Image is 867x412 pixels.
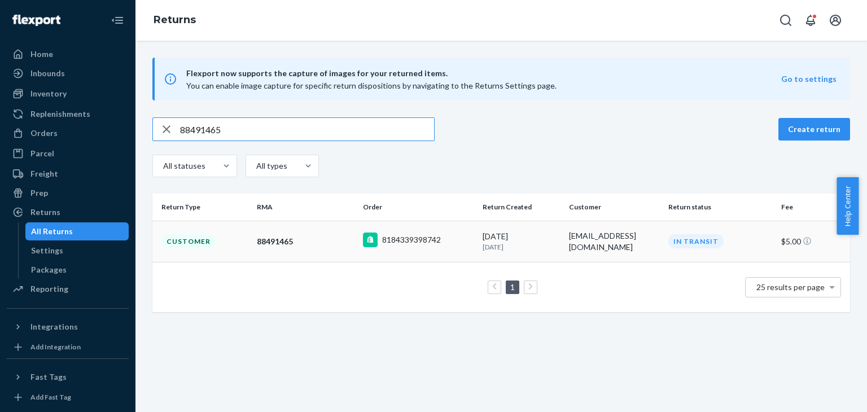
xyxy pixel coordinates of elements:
[7,203,129,221] a: Returns
[25,261,129,279] a: Packages
[7,45,129,63] a: Home
[7,165,129,183] a: Freight
[30,49,53,60] div: Home
[7,64,129,82] a: Inbounds
[186,81,557,90] span: You can enable image capture for specific return dispositions by navigating to the Returns Settin...
[7,318,129,336] button: Integrations
[106,9,129,32] button: Close Navigation
[774,9,797,32] button: Open Search Box
[30,283,68,295] div: Reporting
[7,391,129,404] a: Add Fast Tag
[30,128,58,139] div: Orders
[31,245,63,256] div: Settings
[30,187,48,199] div: Prep
[664,194,777,221] th: Return status
[30,88,67,99] div: Inventory
[161,234,216,248] div: Customer
[25,242,129,260] a: Settings
[7,368,129,386] button: Fast Tags
[569,230,660,253] div: [EMAIL_ADDRESS][DOMAIN_NAME]
[30,321,78,332] div: Integrations
[154,14,196,26] a: Returns
[756,282,825,292] span: 25 results per page
[30,371,67,383] div: Fast Tags
[31,264,67,275] div: Packages
[668,234,724,248] div: In Transit
[7,280,129,298] a: Reporting
[186,67,781,80] span: Flexport now supports the capture of images for your returned items.
[483,231,560,252] div: [DATE]
[7,105,129,123] a: Replenishments
[824,9,847,32] button: Open account menu
[382,234,441,246] div: 8184339398742
[7,85,129,103] a: Inventory
[257,236,354,247] div: 88491465
[30,207,60,218] div: Returns
[777,194,850,221] th: Fee
[508,282,517,292] a: Page 1 is your current page
[30,168,58,179] div: Freight
[778,118,850,141] button: Create return
[358,194,478,221] th: Order
[256,160,286,172] div: All types
[30,392,71,402] div: Add Fast Tag
[777,221,850,262] td: $5.00
[837,177,859,235] button: Help Center
[7,340,129,354] a: Add Integration
[30,108,90,120] div: Replenishments
[25,222,129,240] a: All Returns
[7,184,129,202] a: Prep
[564,194,664,221] th: Customer
[7,144,129,163] a: Parcel
[30,68,65,79] div: Inbounds
[144,4,205,37] ol: breadcrumbs
[163,160,204,172] div: All statuses
[180,118,434,141] input: Search returns by rma, id, tracking number
[799,9,822,32] button: Open notifications
[30,148,54,159] div: Parcel
[152,194,252,221] th: Return Type
[12,15,60,26] img: Flexport logo
[781,73,837,85] button: Go to settings
[478,194,564,221] th: Return Created
[31,226,73,237] div: All Returns
[252,194,358,221] th: RMA
[7,124,129,142] a: Orders
[483,242,560,252] p: [DATE]
[30,342,81,352] div: Add Integration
